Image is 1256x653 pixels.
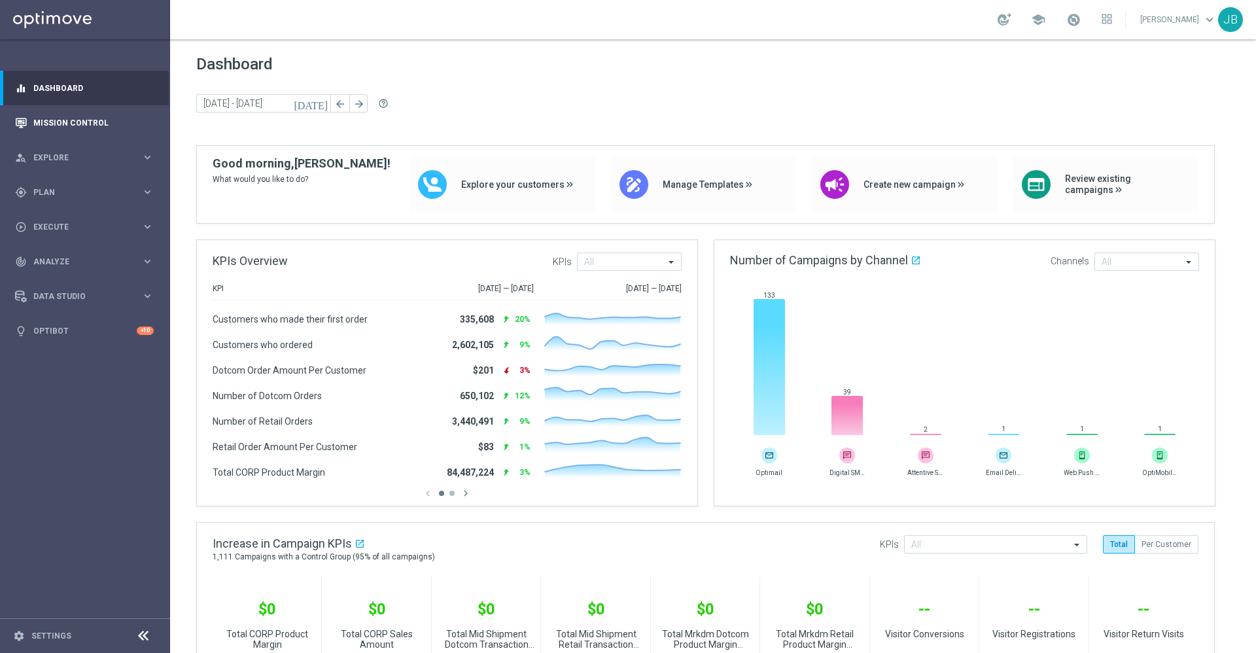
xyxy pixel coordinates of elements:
i: person_search [15,152,27,164]
div: Optibot [15,313,154,348]
div: Analyze [15,256,141,268]
span: Plan [33,188,141,196]
span: keyboard_arrow_down [1202,12,1217,27]
span: Analyze [33,258,141,266]
a: Dashboard [33,71,154,105]
div: JB [1218,7,1243,32]
div: Explore [15,152,141,164]
div: Dashboard [15,71,154,105]
i: play_circle_outline [15,221,27,233]
button: track_changes Analyze keyboard_arrow_right [14,256,154,267]
button: play_circle_outline Execute keyboard_arrow_right [14,222,154,232]
span: school [1031,12,1045,27]
i: lightbulb [15,325,27,337]
span: Explore [33,154,141,162]
i: gps_fixed [15,186,27,198]
span: Data Studio [33,292,141,300]
i: track_changes [15,256,27,268]
span: Execute [33,223,141,231]
button: equalizer Dashboard [14,83,154,94]
a: Mission Control [33,105,154,140]
i: equalizer [15,82,27,94]
button: lightbulb Optibot +10 [14,326,154,336]
a: Optibot [33,313,137,348]
div: Execute [15,221,141,233]
button: Mission Control [14,118,154,128]
i: keyboard_arrow_right [141,186,154,198]
i: settings [13,630,25,642]
i: keyboard_arrow_right [141,255,154,268]
i: keyboard_arrow_right [141,290,154,302]
a: [PERSON_NAME]keyboard_arrow_down [1139,10,1218,29]
i: keyboard_arrow_right [141,221,154,233]
div: Data Studio [15,291,141,302]
button: Data Studio keyboard_arrow_right [14,291,154,302]
button: person_search Explore keyboard_arrow_right [14,152,154,163]
div: Mission Control [15,105,154,140]
button: gps_fixed Plan keyboard_arrow_right [14,187,154,198]
div: +10 [137,326,154,335]
div: Plan [15,186,141,198]
a: Settings [31,632,71,640]
i: keyboard_arrow_right [141,151,154,164]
